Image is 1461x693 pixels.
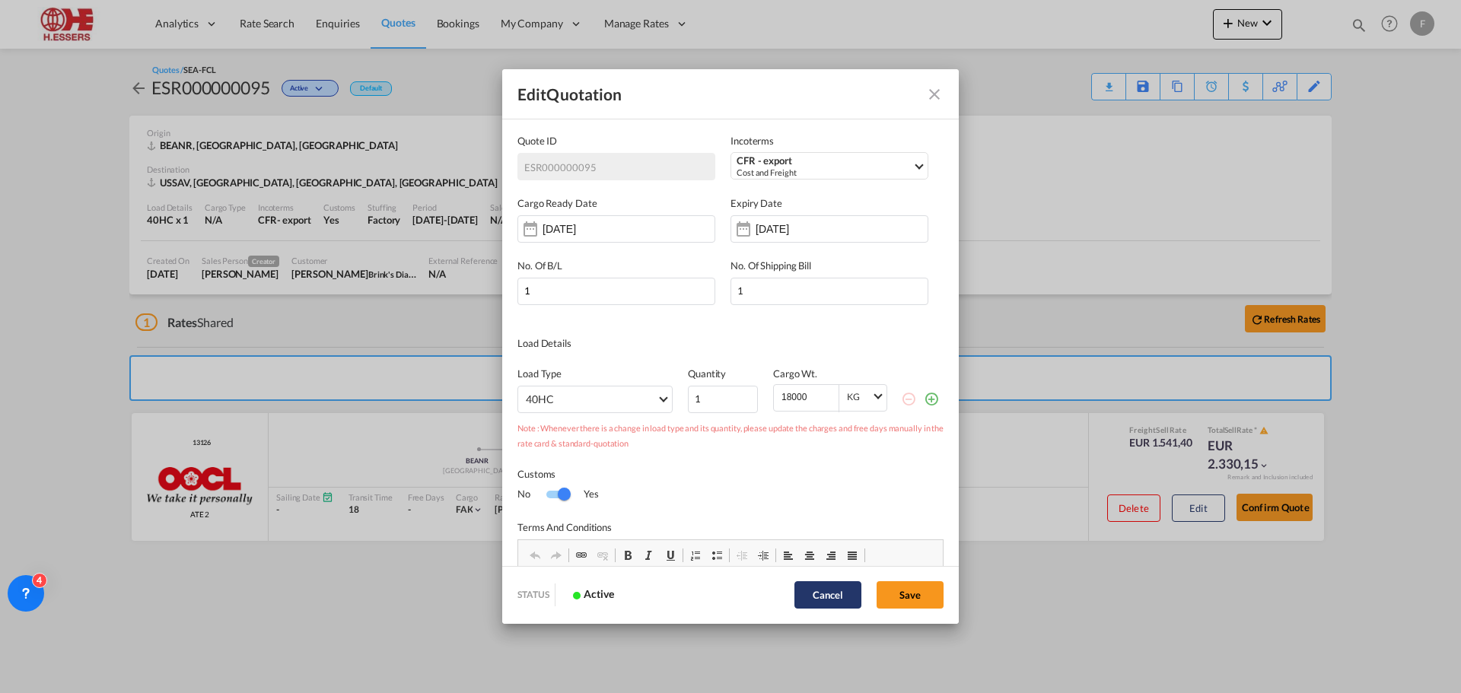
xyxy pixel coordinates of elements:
div: Load Details [517,335,730,351]
b: Edit [517,84,546,103]
div: KG [847,391,860,402]
a: Redo (Ctrl+Y) [546,545,567,565]
md-icon: icon-flickr-after [561,583,584,606]
a: Underline (Ctrl+U) [660,545,681,565]
label: Incoterms [730,133,928,148]
input: Enter date [756,223,851,235]
a: Undo (Ctrl+Z) [524,545,546,565]
button: Close dialog [919,79,950,110]
input: Enter Weight [780,385,839,408]
div: STATUS [510,589,555,602]
a: Align Left [778,545,799,565]
label: Expiry Date [730,196,928,211]
a: Unlink [592,545,613,565]
a: Center [799,545,820,565]
a: Decrease Indent [731,545,753,565]
label: Terms And Conditions [517,520,944,539]
a: Bold (Ctrl+B) [617,545,638,565]
div: Note : Whenever there is a change in load type and its quantity, please update the charges and fr... [517,413,944,451]
a: Insert/Remove Numbered List [685,545,706,565]
md-select: Choose [517,386,673,413]
md-icon: Close dialog [925,85,944,103]
input: B/L [517,278,715,305]
md-icon: icon-plus-circle-outline green-400-fg [924,391,939,406]
md-dialog: Quote IDIncotermsCFR - ... [502,69,959,624]
div: CFR - export [737,155,912,167]
label: Cargo Ready Date [517,196,715,211]
a: Justify [842,545,863,565]
label: No. Of Shipping Bill [730,258,928,278]
input: B/L [730,278,928,305]
md-icon: icon-minus-circle-outline red-400-fg [901,391,916,406]
button: Save [877,581,944,609]
label: Quantity [688,366,758,386]
span: Active [555,587,613,600]
md-switch: Switch No Ink [546,486,568,504]
a: Insert/Remove Bulleted List [706,545,727,565]
label: Cargo Wt. [773,366,901,384]
a: Increase Indent [753,545,774,565]
div: Yes [568,486,599,504]
input: Enter date [543,223,638,235]
label: Customs [517,468,563,480]
input: Qty [688,386,758,413]
button: Cancel [794,581,861,609]
div: Quotation [517,84,622,104]
label: No. Of B/L [517,258,715,278]
div: No [517,486,546,504]
a: Align Right [820,545,842,565]
div: Cost and Freight [737,167,912,178]
a: Italic (Ctrl+I) [638,545,660,565]
md-select: Select Incoterms: CFR - export Cost and Freight [730,152,928,180]
label: Load Type [517,366,673,386]
label: Quote ID [517,133,715,153]
a: Link (Ctrl+K) [571,545,592,565]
